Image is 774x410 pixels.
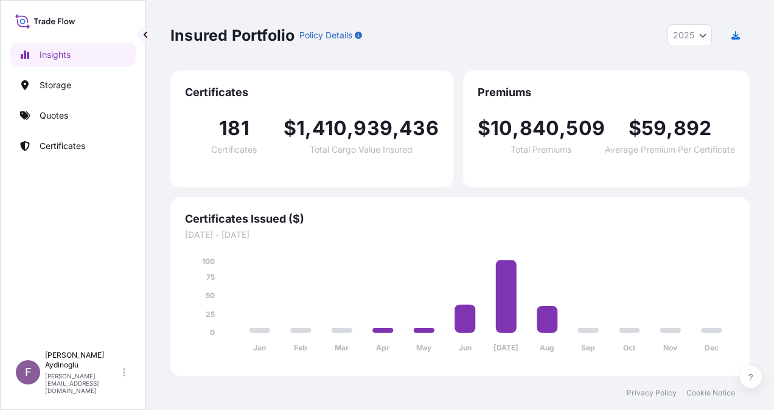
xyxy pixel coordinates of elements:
span: 509 [566,119,605,138]
span: [DATE] - [DATE] [185,229,735,241]
span: $ [478,119,490,138]
span: 59 [641,119,666,138]
span: 939 [354,119,392,138]
tspan: 100 [202,257,215,266]
tspan: [DATE] [493,343,518,352]
tspan: Mar [335,343,349,352]
tspan: Nov [663,343,678,352]
span: , [392,119,399,138]
span: , [347,119,354,138]
p: Policy Details [299,29,352,41]
span: 181 [219,119,249,138]
span: 840 [520,119,560,138]
tspan: Jan [253,343,266,352]
a: Cookie Notice [686,388,735,398]
span: Certificates [185,85,439,100]
span: Premiums [478,85,735,100]
a: Storage [10,73,136,97]
tspan: Jun [459,343,472,352]
span: , [305,119,312,138]
span: $ [284,119,296,138]
tspan: 50 [206,291,215,300]
p: Insights [40,49,71,61]
p: Quotes [40,109,68,122]
button: Year Selector [668,24,712,46]
tspan: May [416,343,432,352]
span: 2025 [673,29,694,41]
span: , [512,119,519,138]
span: , [559,119,566,138]
a: Privacy Policy [627,388,677,398]
tspan: 75 [206,273,215,282]
span: Total Premiums [511,145,571,154]
span: F [25,366,32,378]
span: Certificates Issued ($) [185,212,735,226]
p: [PERSON_NAME][EMAIL_ADDRESS][DOMAIN_NAME] [45,372,120,394]
span: 892 [674,119,712,138]
span: 410 [312,119,347,138]
p: Certificates [40,140,85,152]
span: 436 [399,119,439,138]
span: 1 [296,119,305,138]
tspan: 25 [206,310,215,319]
a: Certificates [10,134,136,158]
tspan: 0 [210,328,215,337]
tspan: Oct [623,343,636,352]
tspan: Feb [294,343,307,352]
tspan: Sep [581,343,595,352]
span: , [666,119,673,138]
span: Average Premium Per Certificate [605,145,735,154]
p: Insured Portfolio [170,26,295,45]
span: 10 [490,119,512,138]
p: Storage [40,79,71,91]
tspan: Apr [376,343,389,352]
tspan: Aug [540,343,554,352]
span: $ [629,119,641,138]
span: Total Cargo Value Insured [310,145,413,154]
tspan: Dec [705,343,719,352]
a: Quotes [10,103,136,128]
p: [PERSON_NAME] Aydinoglu [45,350,120,370]
span: Certificates [211,145,257,154]
a: Insights [10,43,136,67]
